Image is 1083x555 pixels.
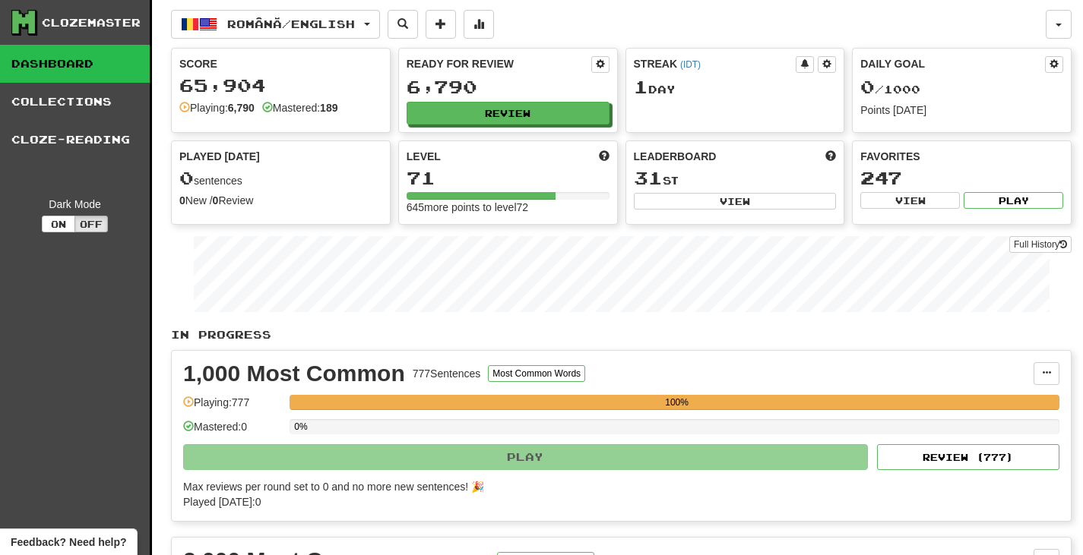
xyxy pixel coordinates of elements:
button: View [860,192,960,209]
button: Review [407,102,610,125]
div: Playing: [179,100,255,115]
span: 31 [634,167,663,188]
button: More stats [464,10,494,39]
div: Ready for Review [407,56,591,71]
strong: 0 [213,194,219,207]
strong: 0 [179,194,185,207]
div: Mastered: 0 [183,419,282,444]
span: Leaderboard [634,149,717,164]
button: Română/English [171,10,380,39]
button: Play [183,444,868,470]
div: Day [634,77,837,97]
div: st [634,169,837,188]
span: Played [DATE]: 0 [183,496,261,508]
button: Most Common Words [488,365,585,382]
div: Daily Goal [860,56,1045,73]
button: Review (777) [877,444,1059,470]
div: Streak [634,56,796,71]
div: Clozemaster [42,15,141,30]
p: In Progress [171,327,1072,342]
strong: 189 [320,102,337,114]
button: Add sentence to collection [426,10,456,39]
button: Play [964,192,1063,209]
div: Playing: 777 [183,395,282,420]
div: 6,790 [407,77,610,96]
span: This week in points, UTC [825,149,836,164]
button: On [42,216,75,232]
a: Full History [1009,236,1072,253]
span: 0 [179,167,194,188]
div: Points [DATE] [860,102,1063,118]
strong: 6,790 [228,102,255,114]
div: Dark Mode [11,197,138,212]
span: 1 [634,76,648,97]
span: Score more points to level up [599,149,610,164]
span: / 1000 [860,83,920,96]
a: (IDT) [680,59,701,70]
div: Max reviews per round set to 0 and no more new sentences! 🎉 [183,479,1050,494]
span: 0 [860,76,875,97]
div: 65,904 [179,76,382,95]
div: 100% [294,395,1059,410]
div: 71 [407,169,610,188]
div: 777 Sentences [413,366,481,381]
div: 1,000 Most Common [183,362,405,385]
div: New / Review [179,193,382,208]
div: Favorites [860,149,1063,164]
div: sentences [179,169,382,188]
span: Open feedback widget [11,535,126,550]
button: Off [74,216,108,232]
button: View [634,193,837,210]
button: Search sentences [388,10,418,39]
span: Played [DATE] [179,149,260,164]
div: Mastered: [262,100,338,115]
span: Level [407,149,441,164]
span: Română / English [227,17,355,30]
div: Score [179,56,382,71]
div: 645 more points to level 72 [407,200,610,215]
div: 247 [860,169,1063,188]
